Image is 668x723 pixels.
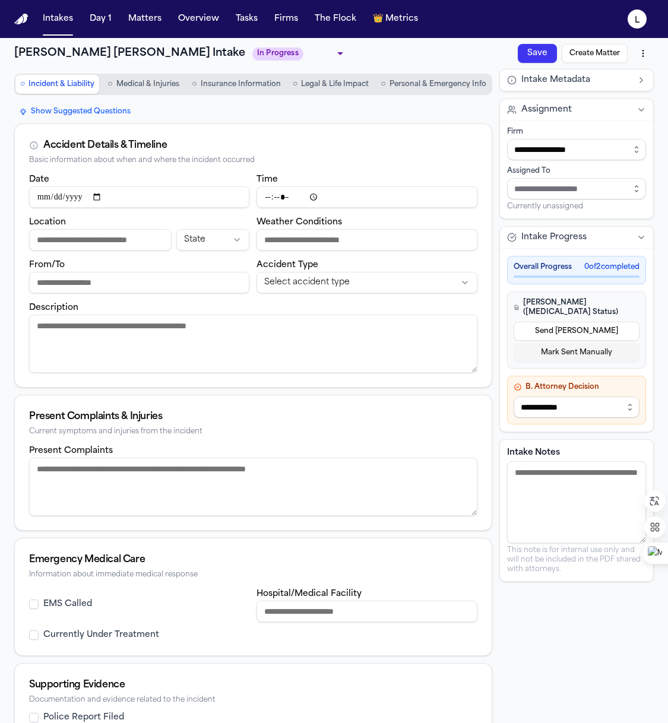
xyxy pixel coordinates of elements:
h1: [PERSON_NAME] [PERSON_NAME] Intake [14,45,245,62]
textarea: Present complaints [29,458,477,516]
label: Location [29,218,66,227]
span: Currently unassigned [507,202,583,211]
span: Intake Metadata [521,74,590,86]
input: Select firm [507,139,646,160]
button: Go to Personal & Emergency Info [376,75,490,94]
input: Incident time [257,186,477,208]
label: Date [29,175,49,184]
button: Go to Incident & Liability [15,75,99,94]
h4: [PERSON_NAME] ([MEDICAL_DATA] Status) [514,298,639,317]
button: Intakes [38,8,78,30]
span: ○ [192,78,197,90]
button: Day 1 [85,8,116,30]
input: Incident date [29,186,249,208]
button: crownMetrics [368,8,423,30]
button: The Flock [310,8,361,30]
label: Description [29,303,78,312]
button: Tasks [231,8,262,30]
label: Currently Under Treatment [43,629,159,641]
span: ○ [20,78,25,90]
button: Save [518,44,557,63]
div: Emergency Medical Care [29,553,477,567]
label: Intake Notes [507,447,646,459]
div: Firm [507,127,646,137]
input: Hospital or medical facility [257,601,477,622]
div: Assigned To [507,166,646,176]
button: Mark Sent Manually [514,343,639,362]
div: Supporting Evidence [29,678,477,692]
span: In Progress [252,47,303,61]
input: From/To destination [29,272,249,293]
span: Overall Progress [514,262,572,272]
div: Information about immediate medical response [29,570,477,579]
span: 0 of 2 completed [584,262,639,272]
input: Incident location [29,229,172,250]
button: Intake Metadata [500,69,653,91]
div: Accident Details & Timeline [43,138,167,153]
div: Basic information about when and where the incident occurred [29,156,477,165]
span: Intake Progress [521,232,587,243]
input: Assign to staff member [507,178,646,199]
p: This note is for internal use only and will not be included in the PDF shared with attorneys. [507,546,646,574]
div: Documentation and evidence related to the incident [29,696,477,705]
span: ○ [293,78,297,90]
button: Create Matter [562,44,628,63]
button: Firms [270,8,303,30]
label: EMS Called [43,598,92,610]
label: Weather Conditions [257,218,342,227]
button: Incident state [176,229,250,250]
button: More actions [632,43,654,64]
button: Go to Legal & Life Impact [288,75,373,94]
span: Medical & Injuries [116,80,179,89]
textarea: Intake notes [507,461,646,543]
span: Assignment [521,104,572,116]
label: Hospital/Medical Facility [257,589,362,598]
span: Legal & Life Impact [301,80,369,89]
a: Home [14,14,29,25]
button: Send [PERSON_NAME] [514,322,639,341]
label: Time [257,175,278,184]
input: Weather conditions [257,229,477,250]
div: Present Complaints & Injuries [29,410,477,424]
button: Go to Medical & Injuries [102,75,185,94]
span: Personal & Emergency Info [390,80,486,89]
span: Incident & Liability [29,80,94,89]
button: Intake Progress [500,227,653,248]
div: Current symptoms and injuries from the incident [29,427,477,436]
label: Accident Type [257,261,318,269]
textarea: Incident description [29,315,477,373]
img: Finch Logo [14,14,29,25]
span: ○ [107,78,112,90]
button: Assignment [500,99,653,120]
span: Insurance Information [201,80,281,89]
button: Matters [124,8,166,30]
button: Overview [173,8,224,30]
label: Present Complaints [29,446,113,455]
div: Update intake status [252,45,347,62]
button: Go to Insurance Information [187,75,285,94]
button: Show Suggested Questions [14,104,135,119]
h4: B. Attorney Decision [514,382,639,392]
span: ○ [381,78,385,90]
label: From/To [29,261,65,269]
